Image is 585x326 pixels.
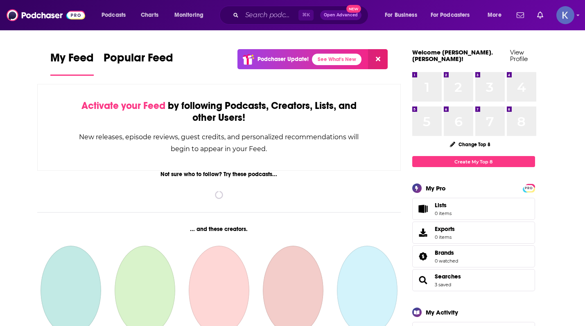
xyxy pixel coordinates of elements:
a: Brands [415,251,431,262]
button: open menu [169,9,214,22]
span: 0 items [435,234,455,240]
img: Podchaser - Follow, Share and Rate Podcasts [7,7,85,23]
a: Searches [415,274,431,286]
input: Search podcasts, credits, & more... [242,9,298,22]
a: Brands [435,249,458,256]
span: Brands [435,249,454,256]
span: Podcasts [102,9,126,21]
span: Activate your Feed [81,100,165,112]
a: See What's New [312,54,361,65]
div: My Pro [426,184,446,192]
span: Lists [435,201,447,209]
a: Exports [412,222,535,244]
button: Open AdvancedNew [320,10,361,20]
button: Show profile menu [556,6,574,24]
span: Logged in as kristina.caracciolo [556,6,574,24]
div: Not sure who to follow? Try these podcasts... [37,171,401,178]
button: open menu [379,9,427,22]
a: Show notifications dropdown [534,8,547,22]
button: Change Top 8 [445,139,496,149]
span: Exports [435,225,455,233]
a: 0 watched [435,258,458,264]
span: Lists [435,201,452,209]
a: Welcome [PERSON_NAME].[PERSON_NAME]! [412,48,493,63]
a: Create My Top 8 [412,156,535,167]
span: Open Advanced [324,13,358,17]
a: 3 saved [435,282,451,288]
div: by following Podcasts, Creators, Lists, and other Users! [79,100,360,124]
span: Exports [415,227,431,238]
span: ⌘ K [298,10,314,20]
a: My Feed [50,51,94,76]
span: Searches [412,269,535,291]
div: Search podcasts, credits, & more... [227,6,376,25]
div: My Activity [426,308,458,316]
span: Monitoring [174,9,203,21]
span: My Feed [50,51,94,70]
a: PRO [524,185,534,191]
img: User Profile [556,6,574,24]
button: open menu [482,9,512,22]
p: Podchaser Update! [257,56,309,63]
a: Popular Feed [104,51,173,76]
span: 0 items [435,211,452,216]
span: For Podcasters [431,9,470,21]
a: Searches [435,273,461,280]
button: open menu [425,9,482,22]
span: For Business [385,9,417,21]
a: Lists [412,198,535,220]
span: Brands [412,245,535,267]
a: View Profile [510,48,528,63]
div: New releases, episode reviews, guest credits, and personalized recommendations will begin to appe... [79,131,360,155]
a: Charts [136,9,163,22]
span: Popular Feed [104,51,173,70]
span: More [488,9,501,21]
a: Show notifications dropdown [513,8,527,22]
button: open menu [96,9,136,22]
div: ... and these creators. [37,226,401,233]
span: Lists [415,203,431,215]
span: Charts [141,9,158,21]
span: New [346,5,361,13]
